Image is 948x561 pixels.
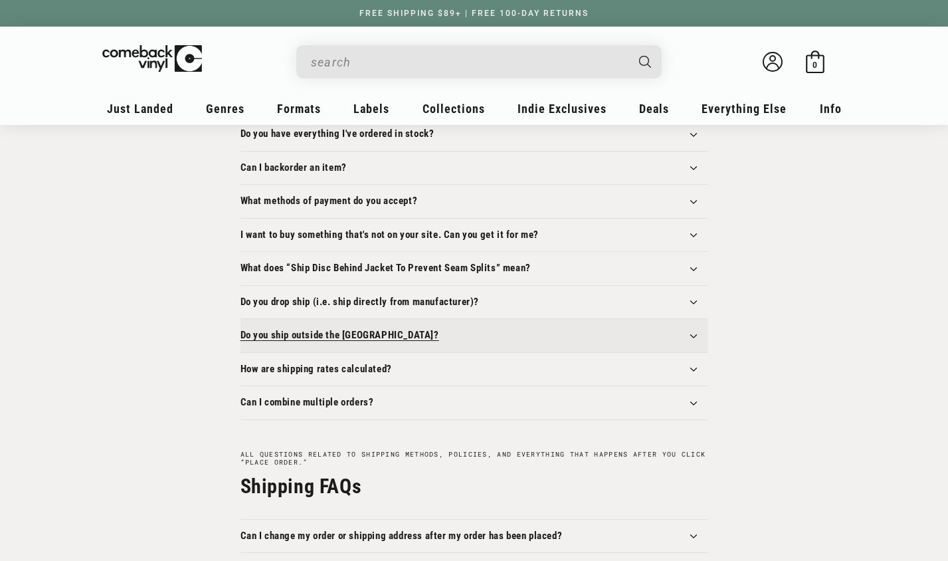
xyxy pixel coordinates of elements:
[311,49,626,76] input: When autocomplete results are available use up and down arrows to review and enter to select
[240,520,708,553] summary: Can I change my order or shipping address after my order has been placed?
[240,473,708,499] h2: Shipping FAQs
[240,530,563,543] h3: Can I change my order or shipping address after my order has been placed?
[240,152,708,185] summary: Can I backorder an item?
[627,45,663,78] button: Search
[353,102,389,116] span: Labels
[240,229,539,242] h3: I want to buy something that's not on your site. Can you get it for me?
[240,451,708,467] p: All questions related to shipping methods, policies, and everything that happens after you click ...
[240,353,708,386] summary: How are shipping rates calculated?
[639,102,669,116] span: Deals
[240,319,708,352] summary: Do you ship outside the [GEOGRAPHIC_DATA]?
[240,219,708,252] summary: I want to buy something that's not on your site. Can you get it for me?
[240,185,708,218] summary: What methods of payment do you accept?
[423,102,485,116] span: Collections
[296,45,662,78] div: Search
[240,252,708,285] summary: What does “ Ship Disc Behind Jacket To Prevent Seam Splits” mean?
[107,102,173,116] span: Just Landed
[820,102,842,116] span: Info
[240,286,708,319] summary: Do you drop ship (i.e. ship directly from manufacturer)?
[206,102,244,116] span: Genres
[702,102,787,116] span: Everything Else
[240,329,439,342] h3: Do you ship outside the [GEOGRAPHIC_DATA]?
[240,118,708,151] summary: Do you have everything I've ordered in stock?
[346,9,602,18] a: FREE SHIPPING $89+ | FREE 100-DAY RETURNS
[240,296,480,309] h3: Do you drop ship (i.e. ship directly from manufacturer)?
[277,102,321,116] span: Formats
[240,396,374,409] h3: Can I combine multiple orders?
[240,195,418,208] h3: What methods of payment do you accept?
[240,386,708,419] summary: Can I combine multiple orders?
[240,262,531,275] h3: What does “﻿﻿Ship Disc Behind Jacket To Prevent Seam Splits” mean?
[240,363,392,376] h3: How are shipping rates calculated?
[812,60,817,70] span: 0
[240,162,347,175] h3: Can I backorder an item?
[240,128,434,141] h3: Do you have everything I've ordered in stock?
[518,102,607,116] span: Indie Exclusives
